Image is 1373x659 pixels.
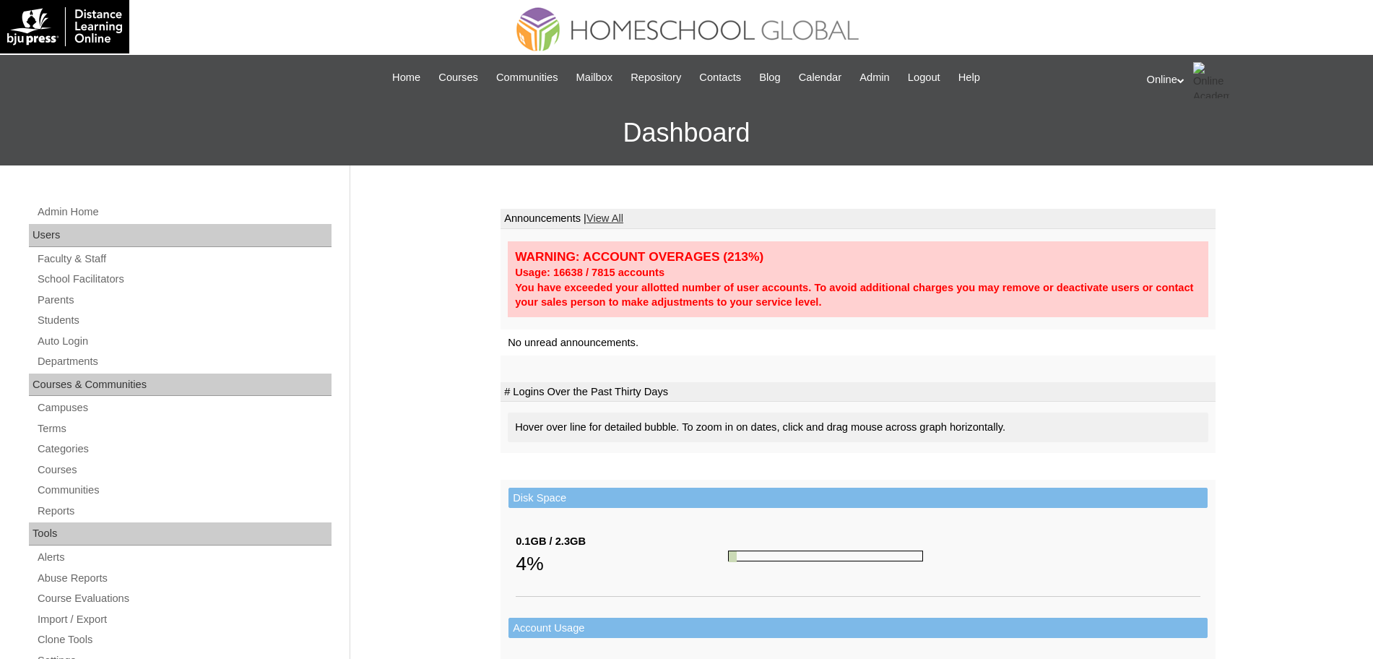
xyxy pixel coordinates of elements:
[576,69,613,86] span: Mailbox
[515,249,1201,265] div: WARNING: ACCOUNT OVERAGES (213%)
[516,549,728,578] div: 4%
[508,488,1208,509] td: Disk Space
[859,69,890,86] span: Admin
[699,69,741,86] span: Contacts
[501,329,1216,356] td: No unread announcements.
[623,69,688,86] a: Repository
[792,69,849,86] a: Calendar
[569,69,620,86] a: Mailbox
[501,209,1216,229] td: Announcements |
[36,502,332,520] a: Reports
[901,69,948,86] a: Logout
[385,69,428,86] a: Home
[36,311,332,329] a: Students
[36,203,332,221] a: Admin Home
[36,611,332,629] a: Import / Export
[36,250,332,268] a: Faculty & Staff
[7,7,122,46] img: logo-white.png
[631,69,681,86] span: Repository
[489,69,566,86] a: Communities
[1193,62,1229,98] img: Online Academy
[508,618,1208,639] td: Account Usage
[501,382,1216,402] td: # Logins Over the Past Thirty Days
[508,413,1208,442] div: Hover over line for detailed bubble. To zoom in on dates, click and drag mouse across graph horiz...
[496,69,558,86] span: Communities
[36,291,332,309] a: Parents
[515,267,664,278] strong: Usage: 16638 / 7815 accounts
[759,69,780,86] span: Blog
[7,100,1366,165] h3: Dashboard
[36,353,332,371] a: Departments
[799,69,841,86] span: Calendar
[36,569,332,587] a: Abuse Reports
[431,69,485,86] a: Courses
[692,69,748,86] a: Contacts
[392,69,420,86] span: Home
[36,548,332,567] a: Alerts
[958,69,980,86] span: Help
[1147,62,1359,98] div: Online
[438,69,478,86] span: Courses
[29,522,332,546] div: Tools
[516,534,728,549] div: 0.1GB / 2.3GB
[36,590,332,608] a: Course Evaluations
[908,69,940,86] span: Logout
[36,270,332,288] a: School Facilitators
[36,481,332,499] a: Communities
[29,374,332,397] div: Courses & Communities
[29,224,332,247] div: Users
[586,212,623,224] a: View All
[36,461,332,479] a: Courses
[951,69,987,86] a: Help
[515,280,1201,310] div: You have exceeded your allotted number of user accounts. To avoid additional charges you may remo...
[36,332,332,350] a: Auto Login
[752,69,787,86] a: Blog
[36,399,332,417] a: Campuses
[36,440,332,458] a: Categories
[36,420,332,438] a: Terms
[36,631,332,649] a: Clone Tools
[852,69,897,86] a: Admin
